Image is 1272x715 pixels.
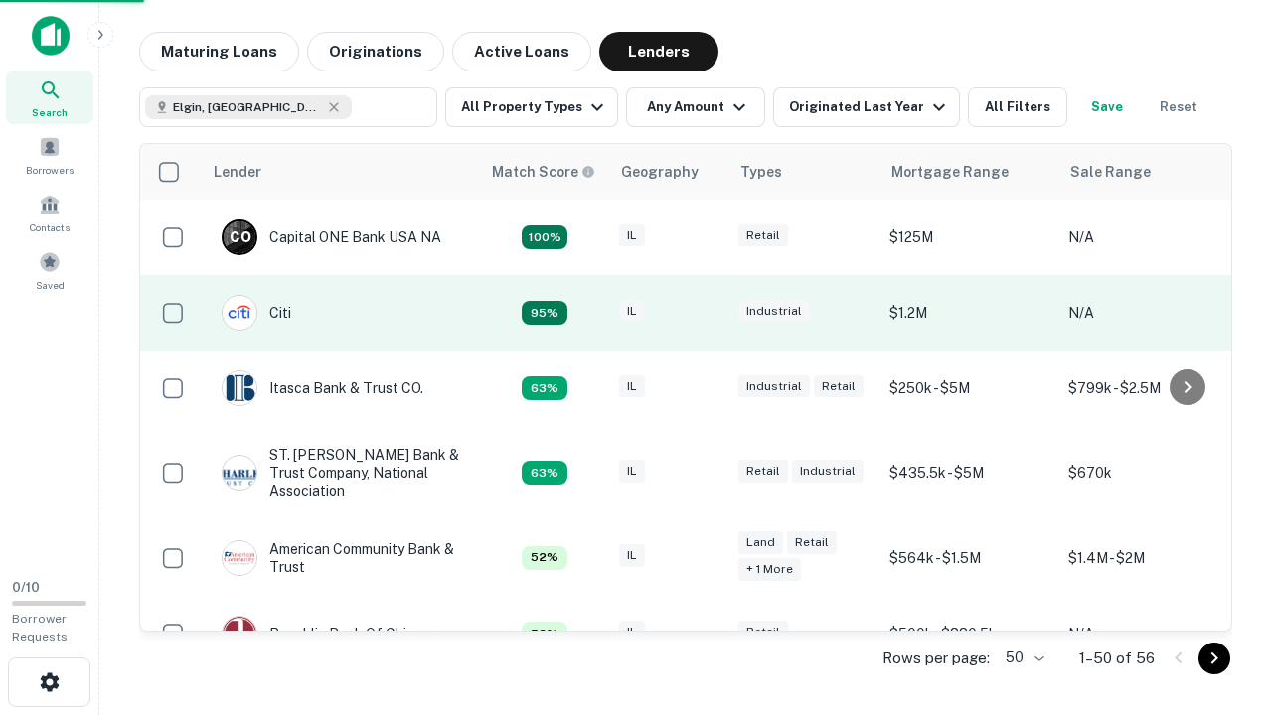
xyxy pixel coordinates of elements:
[522,225,567,249] div: Capitalize uses an advanced AI algorithm to match your search with the best lender. The match sco...
[619,224,645,247] div: IL
[445,87,618,127] button: All Property Types
[522,622,567,645] div: Capitalize uses an advanced AI algorithm to match your search with the best lender. The match sco...
[738,375,810,398] div: Industrial
[222,540,460,576] div: American Community Bank & Trust
[738,300,810,323] div: Industrial
[6,243,93,297] a: Saved
[599,32,718,71] button: Lenders
[619,544,645,567] div: IL
[173,98,322,116] span: Elgin, [GEOGRAPHIC_DATA], [GEOGRAPHIC_DATA]
[223,456,256,490] img: picture
[30,219,70,235] span: Contacts
[32,16,70,56] img: capitalize-icon.png
[728,144,879,200] th: Types
[32,104,68,120] span: Search
[230,227,250,248] p: C O
[222,370,423,406] div: Itasca Bank & Trust CO.
[738,224,788,247] div: Retail
[480,144,609,200] th: Capitalize uses an advanced AI algorithm to match your search with the best lender. The match sco...
[492,161,591,183] h6: Match Score
[1198,643,1230,674] button: Go to next page
[522,301,567,325] div: Capitalize uses an advanced AI algorithm to match your search with the best lender. The match sco...
[1079,646,1155,670] p: 1–50 of 56
[522,376,567,400] div: Capitalize uses an advanced AI algorithm to match your search with the best lender. The match sco...
[1075,87,1139,127] button: Save your search to get updates of matches that match your search criteria.
[619,460,645,483] div: IL
[879,596,1058,671] td: $500k - $880.5k
[6,186,93,239] a: Contacts
[223,296,256,330] img: picture
[222,219,441,255] div: Capital ONE Bank USA NA
[214,160,261,184] div: Lender
[619,621,645,643] div: IL
[738,558,801,581] div: + 1 more
[1058,596,1237,671] td: N/A
[452,32,591,71] button: Active Loans
[619,300,645,323] div: IL
[879,351,1058,426] td: $250k - $5M
[522,546,567,570] div: Capitalize uses an advanced AI algorithm to match your search with the best lender. The match sco...
[738,621,788,643] div: Retail
[26,162,74,178] span: Borrowers
[139,32,299,71] button: Maturing Loans
[1070,160,1151,184] div: Sale Range
[12,612,68,643] span: Borrower Requests
[1058,520,1237,596] td: $1.4M - $2M
[36,277,65,293] span: Saved
[814,375,864,398] div: Retail
[740,160,782,184] div: Types
[879,520,1058,596] td: $564k - $1.5M
[222,446,460,500] div: ST. [PERSON_NAME] Bank & Trust Company, National Association
[1058,275,1237,351] td: N/A
[619,375,645,398] div: IL
[789,95,951,119] div: Originated Last Year
[1147,87,1210,127] button: Reset
[1058,200,1237,275] td: N/A
[222,616,439,651] div: Republic Bank Of Chicago
[609,144,728,200] th: Geography
[1058,351,1237,426] td: $799k - $2.5M
[998,643,1047,672] div: 50
[738,460,788,483] div: Retail
[879,275,1058,351] td: $1.2M
[738,531,783,554] div: Land
[202,144,480,200] th: Lender
[879,426,1058,520] td: $435.5k - $5M
[307,32,444,71] button: Originations
[492,161,595,183] div: Capitalize uses an advanced AI algorithm to match your search with the best lender. The match sco...
[6,128,93,182] a: Borrowers
[792,460,864,483] div: Industrial
[1058,426,1237,520] td: $670k
[882,646,990,670] p: Rows per page:
[223,371,256,405] img: picture
[879,144,1058,200] th: Mortgage Range
[222,295,291,331] div: Citi
[223,617,256,650] img: picture
[773,87,960,127] button: Originated Last Year
[626,87,765,127] button: Any Amount
[522,461,567,485] div: Capitalize uses an advanced AI algorithm to match your search with the best lender. The match sco...
[12,580,40,595] span: 0 / 10
[968,87,1067,127] button: All Filters
[621,160,699,184] div: Geography
[6,71,93,124] a: Search
[1058,144,1237,200] th: Sale Range
[223,541,256,575] img: picture
[891,160,1009,184] div: Mortgage Range
[1173,556,1272,651] iframe: Chat Widget
[879,200,1058,275] td: $125M
[787,531,837,554] div: Retail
